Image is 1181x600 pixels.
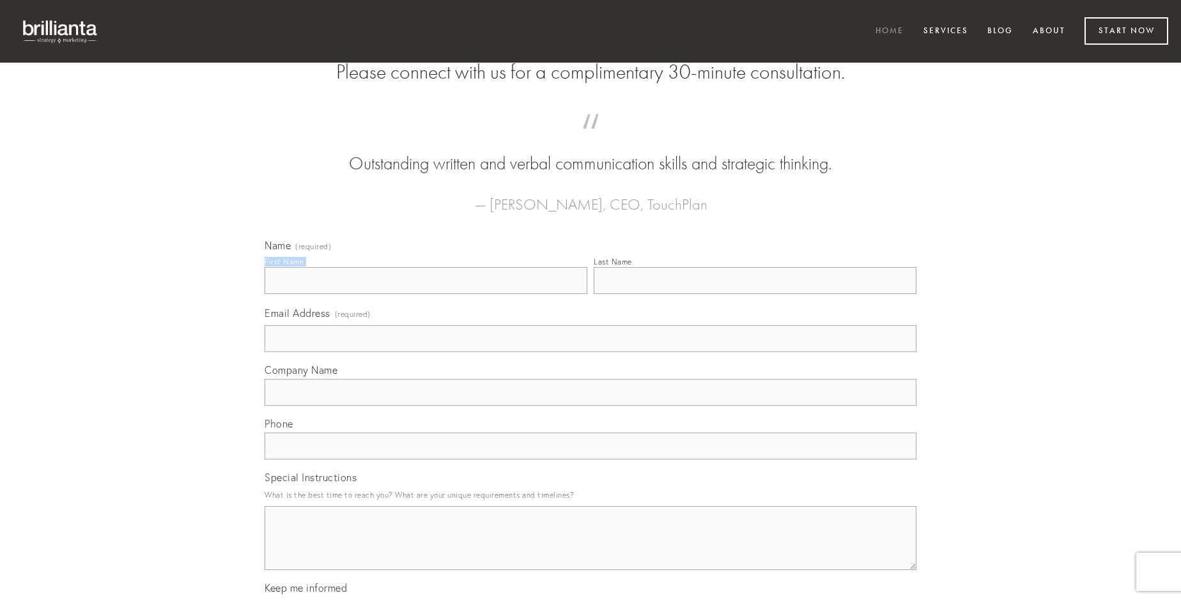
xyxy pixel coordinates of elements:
span: Phone [265,417,293,430]
span: Special Instructions [265,471,357,484]
figcaption: — [PERSON_NAME], CEO, TouchPlan [285,176,896,217]
img: brillianta - research, strategy, marketing [13,13,109,50]
span: Company Name [265,364,337,376]
span: “ [285,127,896,151]
span: (required) [335,305,371,323]
a: Home [867,21,912,42]
span: Keep me informed [265,581,347,594]
div: First Name [265,257,304,266]
a: Blog [979,21,1021,42]
a: Services [915,21,976,42]
a: About [1024,21,1074,42]
a: Start Now [1085,17,1168,45]
blockquote: Outstanding written and verbal communication skills and strategic thinking. [285,127,896,176]
div: Last Name [594,257,632,266]
p: What is the best time to reach you? What are your unique requirements and timelines? [265,486,916,504]
h2: Please connect with us for a complimentary 30-minute consultation. [265,60,916,84]
span: (required) [295,243,331,250]
span: Name [265,239,291,252]
span: Email Address [265,307,330,319]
